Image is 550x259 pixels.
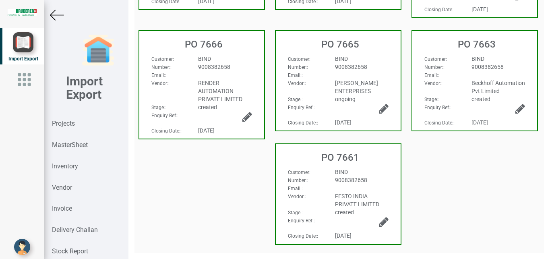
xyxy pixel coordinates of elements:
[424,105,451,110] span: :
[288,56,309,62] strong: Customer
[416,39,537,50] h3: PO 7663
[335,119,352,126] span: [DATE]
[424,120,455,126] span: :
[151,128,180,134] strong: Closing Date:
[335,80,378,94] span: [PERSON_NAME] ENTERPRISES
[151,105,166,110] span: :
[288,170,310,175] span: :
[424,120,453,126] strong: Closing Date:
[471,6,488,12] span: [DATE]
[335,169,348,175] span: BIND
[288,73,302,78] strong: Email:
[288,186,302,191] strong: Email:
[288,97,302,102] strong: Stage:
[288,194,305,199] strong: Vendor:
[151,56,173,62] strong: Customer
[151,105,165,110] strong: Stage:
[288,81,305,86] strong: Vendor:
[471,80,525,94] span: Beckhoff Automation Pvt Limited
[471,96,490,102] span: created
[288,97,303,102] span: :
[288,64,307,70] strong: Number:
[52,162,78,170] strong: Inventory
[151,81,170,86] span: :
[198,64,230,70] span: 9008382658
[198,80,242,102] span: RENDER AUTOMATION PRIVATE LIMITED
[424,7,453,12] strong: Closing Date:
[424,81,441,86] strong: Vendor:
[151,64,172,70] span: :
[198,104,217,110] span: created
[288,210,303,215] span: :
[288,178,308,183] span: :
[52,247,88,255] strong: Stock Report
[335,232,352,239] span: [DATE]
[424,64,445,70] span: :
[288,210,302,215] strong: Stage:
[471,64,504,70] span: 9008382658
[52,205,72,212] strong: Invoice
[424,97,438,102] strong: Stage:
[424,56,447,62] span: :
[335,96,356,102] span: ongoing
[424,56,446,62] strong: Customer
[151,73,165,78] strong: Email:
[52,184,72,191] strong: Vendor
[424,73,438,78] strong: Email:
[424,97,439,102] span: :
[288,194,306,199] span: :
[288,218,314,224] strong: Enquiry Ref:
[288,73,303,78] span: :
[424,81,442,86] span: :
[471,119,488,126] span: [DATE]
[151,64,170,70] strong: Number:
[151,73,166,78] span: :
[288,178,307,183] strong: Number:
[288,120,317,126] strong: Closing Date:
[288,170,309,175] strong: Customer
[288,81,306,86] span: :
[288,218,315,224] span: :
[471,56,484,62] span: BIND
[424,7,455,12] span: :
[280,39,401,50] h3: PO 7665
[335,56,348,62] span: BIND
[335,177,367,183] span: 9008382658
[198,127,215,134] span: [DATE]
[424,64,443,70] strong: Number:
[288,186,303,191] span: :
[288,233,317,239] strong: Closing Date:
[288,105,314,110] strong: Enquiry Ref:
[151,128,182,134] span: :
[52,120,75,127] strong: Projects
[424,105,450,110] strong: Enquiry Ref:
[424,73,439,78] span: :
[151,81,168,86] strong: Vendor:
[280,152,401,163] h3: PO 7661
[335,64,367,70] span: 9008382658
[66,74,103,102] b: Import Export
[335,193,379,207] span: FESTO INDIA PRIVATE LIMITED
[8,56,38,62] span: Import Export
[143,39,264,50] h3: PO 7666
[288,233,318,239] span: :
[288,105,315,110] span: :
[52,226,98,234] strong: Delivery Challan
[82,34,114,66] img: garage-closed.png
[52,141,88,149] strong: MasterSheet
[288,120,318,126] span: :
[151,113,177,118] strong: Enquiry Ref:
[335,209,354,215] span: created
[151,56,174,62] span: :
[198,56,211,62] span: BIND
[288,56,310,62] span: :
[151,113,178,118] span: :
[288,64,308,70] span: :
